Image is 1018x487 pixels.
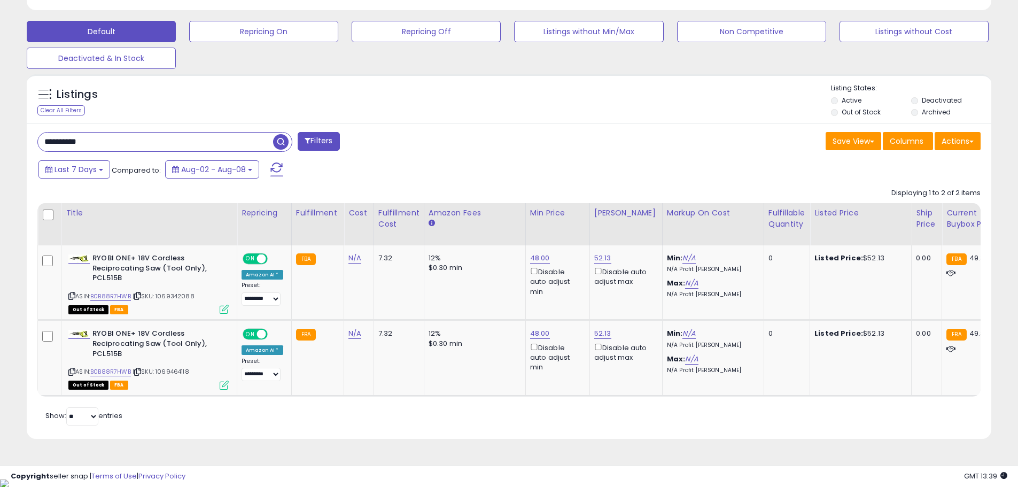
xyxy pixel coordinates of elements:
[38,160,110,179] button: Last 7 Days
[594,266,654,287] div: Disable auto adjust max
[814,253,903,263] div: $52.13
[11,471,185,482] div: seller snap | |
[181,164,246,175] span: Aug-02 - Aug-08
[667,367,756,374] p: N/A Profit [PERSON_NAME]
[429,263,517,273] div: $0.30 min
[682,328,695,339] a: N/A
[916,207,937,230] div: Ship Price
[244,254,257,264] span: ON
[831,83,991,94] p: Listing States:
[92,329,222,361] b: RYOBI ONE+ 18V Cordless Reciprocating Saw (Tool Only), PCL515B
[68,253,229,313] div: ASIN:
[891,188,981,198] div: Displaying 1 to 2 of 2 items
[946,253,966,265] small: FBA
[348,207,369,219] div: Cost
[667,328,683,338] b: Min:
[27,21,176,42] button: Default
[57,87,98,102] h5: Listings
[378,253,416,263] div: 7.32
[890,136,923,146] span: Columns
[296,329,316,341] small: FBA
[68,381,108,390] span: All listings that are currently out of stock and unavailable for purchase on Amazon
[242,282,283,306] div: Preset:
[842,96,861,105] label: Active
[165,160,259,179] button: Aug-02 - Aug-08
[110,305,128,314] span: FBA
[242,270,283,280] div: Amazon AI *
[530,253,550,264] a: 48.00
[296,253,316,265] small: FBA
[55,164,97,175] span: Last 7 Days
[594,342,654,362] div: Disable auto adjust max
[842,107,881,117] label: Out of Stock
[66,207,232,219] div: Title
[352,21,501,42] button: Repricing Off
[348,328,361,339] a: N/A
[768,253,802,263] div: 0
[112,165,161,175] span: Compared to:
[138,471,185,481] a: Privacy Policy
[667,207,759,219] div: Markup on Cost
[530,342,581,373] div: Disable auto adjust min
[266,330,283,339] span: OFF
[946,207,1001,230] div: Current Buybox Price
[677,21,826,42] button: Non Competitive
[840,21,989,42] button: Listings without Cost
[667,253,683,263] b: Min:
[266,254,283,264] span: OFF
[667,291,756,298] p: N/A Profit [PERSON_NAME]
[91,471,137,481] a: Terms of Use
[92,253,222,286] b: RYOBI ONE+ 18V Cordless Reciprocating Saw (Tool Only), PCL515B
[922,96,962,105] label: Deactivated
[826,132,881,150] button: Save View
[68,254,90,263] img: 31nQlZ87qRL._SL40_.jpg
[946,329,966,341] small: FBA
[594,328,611,339] a: 52.13
[969,253,989,263] span: 49.35
[244,330,257,339] span: ON
[27,48,176,69] button: Deactivated & In Stock
[935,132,981,150] button: Actions
[11,471,50,481] strong: Copyright
[68,305,108,314] span: All listings that are currently out of stock and unavailable for purchase on Amazon
[90,367,131,376] a: B0B88R7HWB
[429,207,521,219] div: Amazon Fees
[530,266,581,297] div: Disable auto adjust min
[530,328,550,339] a: 48.00
[814,207,907,219] div: Listed Price
[429,253,517,263] div: 12%
[814,328,863,338] b: Listed Price:
[133,292,195,300] span: | SKU: 1069342088
[667,354,686,364] b: Max:
[110,381,128,390] span: FBA
[662,203,764,245] th: The percentage added to the cost of goods (COGS) that forms the calculator for Min & Max prices.
[530,207,585,219] div: Min Price
[45,411,122,421] span: Show: entries
[667,266,756,273] p: N/A Profit [PERSON_NAME]
[922,107,951,117] label: Archived
[667,342,756,349] p: N/A Profit [PERSON_NAME]
[378,329,416,338] div: 7.32
[883,132,933,150] button: Columns
[768,207,805,230] div: Fulfillable Quantity
[189,21,338,42] button: Repricing On
[378,207,419,230] div: Fulfillment Cost
[685,278,698,289] a: N/A
[429,219,435,228] small: Amazon Fees.
[667,278,686,288] b: Max:
[594,207,658,219] div: [PERSON_NAME]
[916,329,934,338] div: 0.00
[242,345,283,355] div: Amazon AI *
[37,105,85,115] div: Clear All Filters
[242,358,283,382] div: Preset:
[594,253,611,264] a: 52.13
[68,330,90,338] img: 31nQlZ87qRL._SL40_.jpg
[298,132,339,151] button: Filters
[969,328,989,338] span: 49.35
[242,207,287,219] div: Repricing
[348,253,361,264] a: N/A
[814,253,863,263] b: Listed Price:
[768,329,802,338] div: 0
[514,21,663,42] button: Listings without Min/Max
[429,339,517,349] div: $0.30 min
